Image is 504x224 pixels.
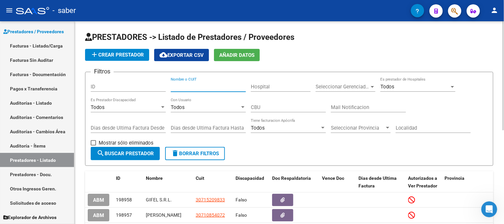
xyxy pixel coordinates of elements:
span: ABM [93,197,104,203]
span: Todos [380,84,394,90]
button: Exportar CSV [154,49,209,61]
span: 30715209833 [196,197,225,202]
span: Doc Respaldatoria [272,175,311,181]
span: Nombre [146,175,163,181]
div: [PERSON_NAME] [146,211,190,219]
span: Seleccionar Provincia [331,125,385,131]
mat-icon: person [491,6,499,14]
datatable-header-cell: Doc Respaldatoria [269,171,319,193]
span: ABM [93,212,104,218]
iframe: Intercom live chat [481,201,497,217]
span: ID [116,175,120,181]
datatable-header-cell: Provincia [442,171,492,193]
span: 198957 [116,212,132,218]
span: Vence Doc [322,175,344,181]
mat-icon: cloud_download [159,51,167,59]
datatable-header-cell: ID [113,171,143,193]
span: Añadir Datos [219,52,254,58]
datatable-header-cell: Cuit [193,171,233,193]
span: Falso [236,212,247,218]
span: Todos [251,125,265,131]
span: Dias desde Ultima Factura [358,175,397,188]
span: - saber [52,3,76,18]
button: Borrar Filtros [165,147,225,160]
span: Cuit [196,175,204,181]
span: Exportar CSV [159,52,204,58]
span: Provincia [445,175,465,181]
span: Borrar Filtros [171,151,219,157]
button: Buscar Prestador [91,147,160,160]
datatable-header-cell: Nombre [143,171,193,193]
datatable-header-cell: Dias desde Ultima Factura [356,171,406,193]
h3: Filtros [91,67,114,76]
span: Falso [236,197,247,202]
button: Añadir Datos [214,49,260,61]
span: PRESTADORES -> Listado de Prestadores / Proveedores [85,33,294,42]
span: Autorizados a Ver Prestador [408,175,438,188]
button: ABM [88,209,109,221]
span: Discapacidad [236,175,264,181]
span: 30710854072 [196,212,225,218]
span: Buscar Prestador [97,151,154,157]
span: Crear Prestador [90,52,144,58]
button: Crear Prestador [85,49,149,61]
span: Todos [91,104,105,110]
span: Todos [171,104,185,110]
span: Prestadores / Proveedores [3,28,64,35]
mat-icon: menu [5,6,13,14]
span: Mostrar sólo eliminados [99,139,153,147]
mat-icon: add [90,51,98,58]
span: 198958 [116,197,132,202]
datatable-header-cell: Autorizados a Ver Prestador [406,171,442,193]
div: GIFEL S.R.L. [146,196,190,204]
datatable-header-cell: Vence Doc [319,171,356,193]
span: Seleccionar Gerenciador [316,84,369,90]
mat-icon: search [97,149,105,157]
mat-icon: delete [171,149,179,157]
datatable-header-cell: Discapacidad [233,171,269,193]
span: Explorador de Archivos [3,214,56,221]
button: ABM [88,194,109,206]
